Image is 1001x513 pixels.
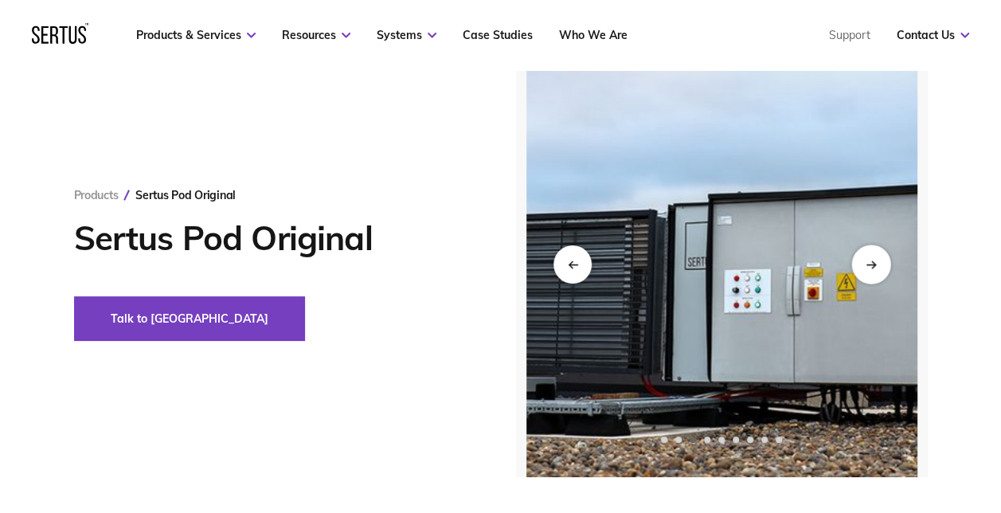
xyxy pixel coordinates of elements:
[897,28,969,42] a: Contact Us
[829,28,870,42] a: Support
[704,437,710,443] span: Go to slide 4
[714,328,1001,513] iframe: Chat Widget
[282,28,350,42] a: Resources
[463,28,533,42] a: Case Studies
[851,245,890,284] div: Next slide
[74,188,119,202] a: Products
[377,28,436,42] a: Systems
[74,296,305,341] button: Talk to [GEOGRAPHIC_DATA]
[675,437,682,443] span: Go to slide 2
[661,437,667,443] span: Go to slide 1
[74,218,468,258] h1: Sertus Pod Original
[136,28,256,42] a: Products & Services
[559,28,628,42] a: Who We Are
[553,245,592,284] div: Previous slide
